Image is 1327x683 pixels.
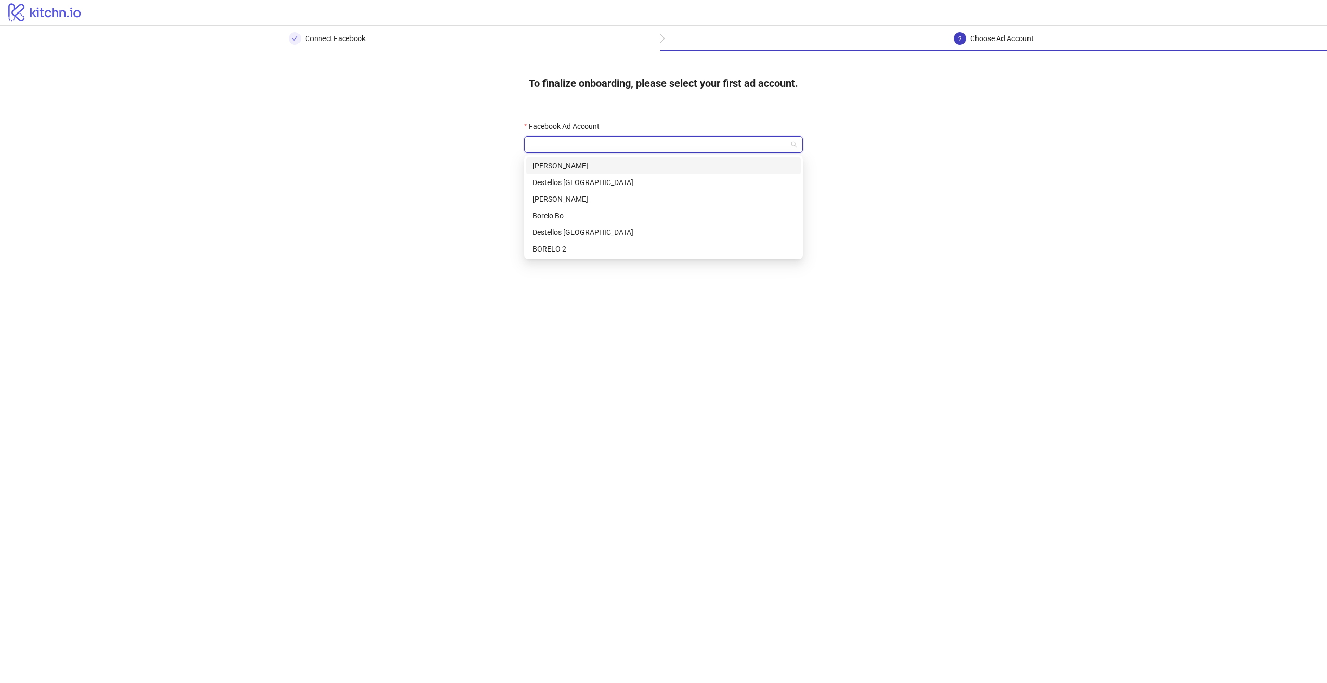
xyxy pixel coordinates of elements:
div: BORELO 2 [526,241,801,257]
div: [PERSON_NAME] [532,160,795,172]
div: [PERSON_NAME] [532,193,795,205]
label: Facebook Ad Account [524,121,606,132]
div: Angie Alfonso [526,157,801,174]
div: BORELO 2 [532,243,795,255]
div: Felipe Patiño [526,191,801,207]
div: Connect Facebook [305,32,366,45]
input: Facebook Ad Account [530,137,787,152]
div: Destellos [GEOGRAPHIC_DATA] [532,227,795,238]
div: Borelo Bo [526,207,801,224]
span: check [292,35,298,42]
h4: To finalize onboarding, please select your first ad account. [512,68,815,99]
div: Borelo Bo [532,210,795,221]
div: Choose Ad Account [970,32,1034,45]
div: Destellos Ecuador [526,224,801,241]
div: Destellos Barranquilla [526,174,801,191]
div: Destellos [GEOGRAPHIC_DATA] [532,177,795,188]
span: 2 [958,35,962,43]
